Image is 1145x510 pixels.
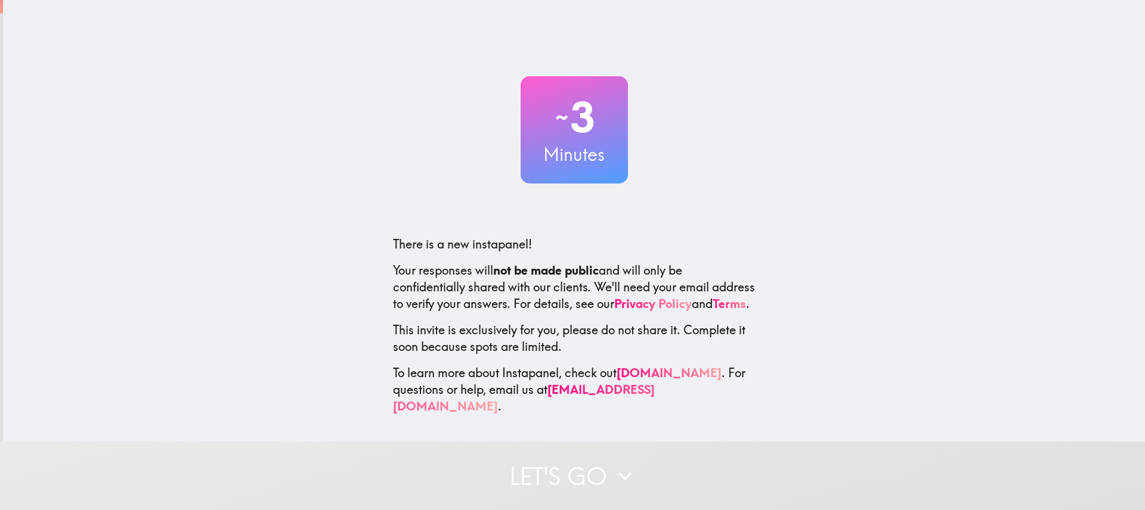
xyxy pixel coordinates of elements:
[393,365,756,415] p: To learn more about Instapanel, check out . For questions or help, email us at .
[553,99,570,135] span: ~
[393,262,756,312] p: Your responses will and will only be confidentially shared with our clients. We'll need your emai...
[521,93,628,142] h2: 3
[393,237,532,251] span: There is a new instapanel!
[393,322,756,355] p: This invite is exclusively for you, please do not share it. Complete it soon because spots are li...
[617,365,722,380] a: [DOMAIN_NAME]
[393,382,655,413] a: [EMAIL_ADDRESS][DOMAIN_NAME]
[713,296,746,311] a: Terms
[614,296,692,311] a: Privacy Policy
[493,263,599,278] b: not be made public
[521,142,628,167] h3: Minutes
